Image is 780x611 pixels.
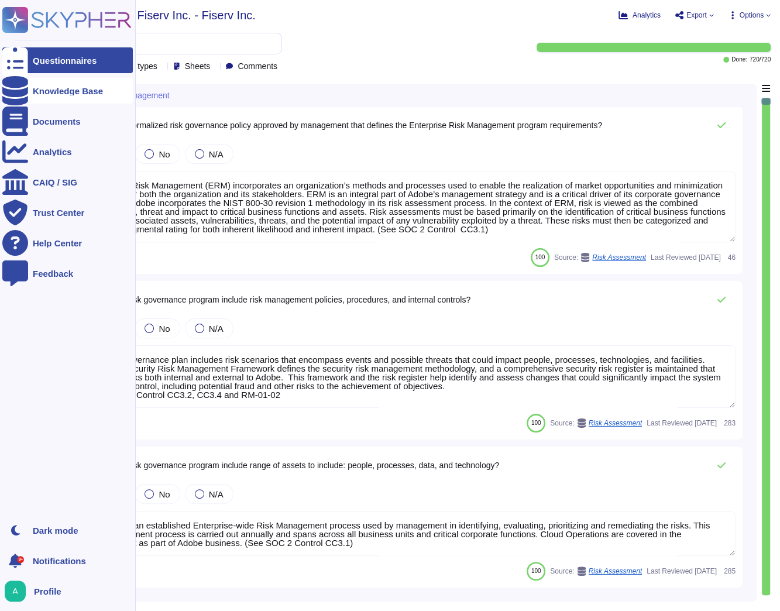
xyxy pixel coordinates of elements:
div: Knowledge Base [33,87,103,95]
img: user [5,581,26,602]
span: Notifications [33,557,86,565]
div: Dark mode [33,526,78,535]
input: Search by keywords [46,33,281,54]
span: Risk Assessment [592,254,646,261]
span: No [159,149,170,159]
span: Fiserv Inc. - Fiserv Inc. [138,9,256,21]
span: Export [686,12,707,19]
span: 285 [721,568,736,575]
span: No [159,324,170,334]
span: No [159,489,170,499]
div: Feedback [33,269,73,278]
span: Risk Assessment [589,568,642,575]
button: user [2,578,34,604]
span: N/A [209,149,224,159]
span: A. Enterprise Risk Management [54,91,170,99]
a: Trust Center [2,200,133,225]
span: Last Reviewed [DATE] [647,420,717,427]
textarea: The risk governance plan includes risk scenarios that encompass events and possible threats that ... [80,345,736,408]
span: 720 / 720 [750,57,771,63]
a: CAIQ / SIG [2,169,133,195]
div: Help Center [33,239,82,248]
span: 100 [535,254,545,260]
a: Questionnaires [2,47,133,73]
a: Feedback [2,260,133,286]
textarea: Enterprise Risk Management (ERM) incorporates an organization’s methods and processes used to ena... [80,171,736,242]
span: Profile [34,587,61,596]
a: Documents [2,108,133,134]
a: Analytics [2,139,133,164]
span: Analytics [633,12,661,19]
span: N/A [209,324,224,334]
span: Last Reviewed [DATE] [651,254,721,261]
span: Source: [554,253,646,262]
div: Questionnaires [33,56,97,65]
span: Is there a formalized risk governance policy approved by management that defines the Enterprise R... [94,121,602,130]
span: Sheets [185,62,211,70]
span: Last Reviewed [DATE] [647,568,717,575]
a: Knowledge Base [2,78,133,104]
div: CAIQ / SIG [33,178,77,187]
span: Risk Assessment [589,420,642,427]
span: N/A [209,489,224,499]
div: Analytics [33,147,72,156]
div: Documents [33,117,81,126]
span: 46 [726,254,736,261]
span: Comments [238,62,277,70]
span: Source: [550,418,642,428]
a: Help Center [2,230,133,256]
span: 100 [531,568,541,574]
span: Source: [550,567,642,576]
span: Does the risk governance program include range of assets to include: people, processes, data, and... [94,461,499,470]
div: Trust Center [33,208,84,217]
span: Does the risk governance program include risk management policies, procedures, and internal contr... [94,295,470,304]
span: Options [740,12,764,19]
span: 100 [531,420,541,426]
span: Fill types [125,62,157,70]
span: Done: [731,57,747,63]
div: 9+ [17,556,24,563]
span: 283 [721,420,736,427]
button: Analytics [618,11,661,20]
textarea: Adobe has an established Enterprise-wide Risk Management process used by management in identifyin... [80,511,736,556]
